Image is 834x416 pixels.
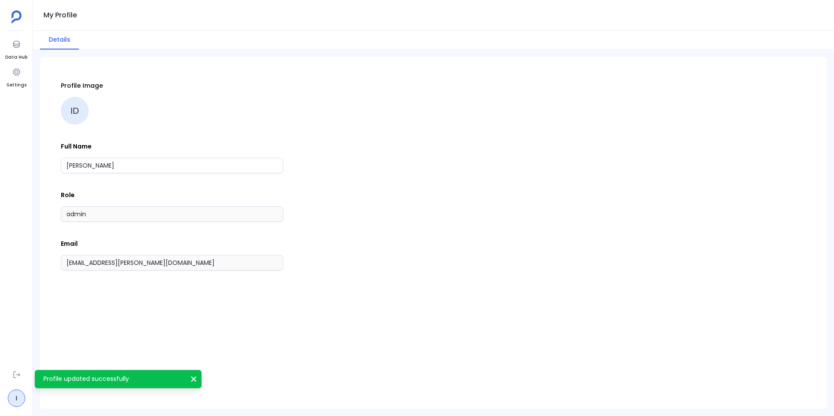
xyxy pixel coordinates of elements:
input: Full Name [61,158,283,173]
a: Settings [7,64,26,89]
button: Details [40,31,79,50]
div: Profile updated successfully [35,370,202,388]
p: Full Name [61,142,806,151]
span: Settings [7,82,26,89]
a: I [8,390,25,407]
p: Role [61,191,806,199]
div: ID [61,97,89,125]
input: Email [61,255,283,271]
p: Profile updated successfully [43,374,182,383]
a: Data Hub [5,36,27,61]
h1: My Profile [43,9,77,21]
img: petavue logo [11,10,22,23]
span: Data Hub [5,54,27,61]
p: Email [61,239,806,248]
p: Profile Image [61,81,806,90]
input: Role [61,206,283,222]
